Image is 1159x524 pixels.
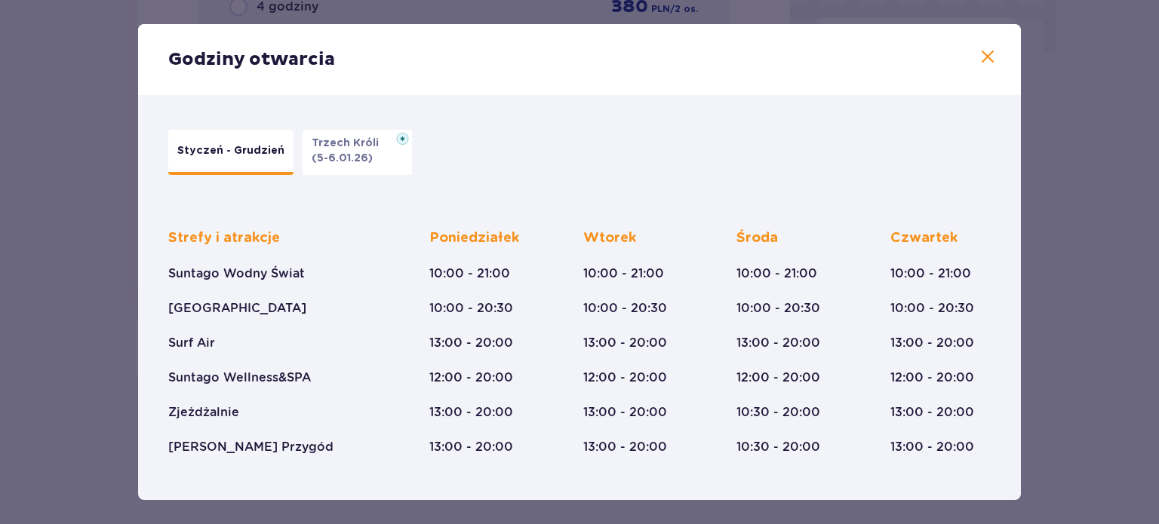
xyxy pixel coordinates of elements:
p: Styczeń - Grudzień [177,143,284,158]
p: Godziny otwarcia [168,48,335,71]
p: Strefy i atrakcje [168,229,280,247]
p: 13:00 - 20:00 [429,439,513,455]
p: Trzech Króli [312,136,388,151]
p: 13:00 - 20:00 [583,404,667,421]
p: Czwartek [890,229,958,247]
p: (5-6.01.26) [312,151,373,166]
p: 13:00 - 20:00 [890,404,974,421]
p: 12:00 - 20:00 [890,369,974,386]
p: 13:00 - 20:00 [429,335,513,351]
p: Zjeżdżalnie [168,404,239,421]
p: 10:00 - 21:00 [736,265,817,282]
p: 10:30 - 20:00 [736,404,820,421]
p: 10:00 - 20:30 [736,300,820,317]
p: 13:00 - 20:00 [429,404,513,421]
p: 10:00 - 20:30 [429,300,513,317]
p: 10:00 - 21:00 [890,265,971,282]
button: Styczeń - Grudzień [168,130,294,175]
p: Suntago Wodny Świat [168,265,305,282]
p: 12:00 - 20:00 [429,369,513,386]
p: 13:00 - 20:00 [890,439,974,455]
p: Poniedziałek [429,229,519,247]
p: 12:00 - 20:00 [736,369,820,386]
p: Środa [736,229,778,247]
p: 13:00 - 20:00 [583,335,667,351]
p: 13:00 - 20:00 [736,335,820,351]
p: 13:00 - 20:00 [890,335,974,351]
p: 10:00 - 21:00 [583,265,664,282]
p: [GEOGRAPHIC_DATA] [168,300,306,317]
p: 12:00 - 20:00 [583,369,667,386]
p: 10:00 - 20:30 [583,300,667,317]
p: 10:30 - 20:00 [736,439,820,455]
p: Wtorek [583,229,636,247]
button: Trzech Króli(5-6.01.26) [303,130,412,175]
p: 10:00 - 21:00 [429,265,510,282]
p: 13:00 - 20:00 [583,439,667,455]
p: [PERSON_NAME] Przygód [168,439,334,455]
p: Surf Air [168,335,215,351]
p: Suntago Wellness&SPA [168,369,311,386]
p: 10:00 - 20:30 [890,300,974,317]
